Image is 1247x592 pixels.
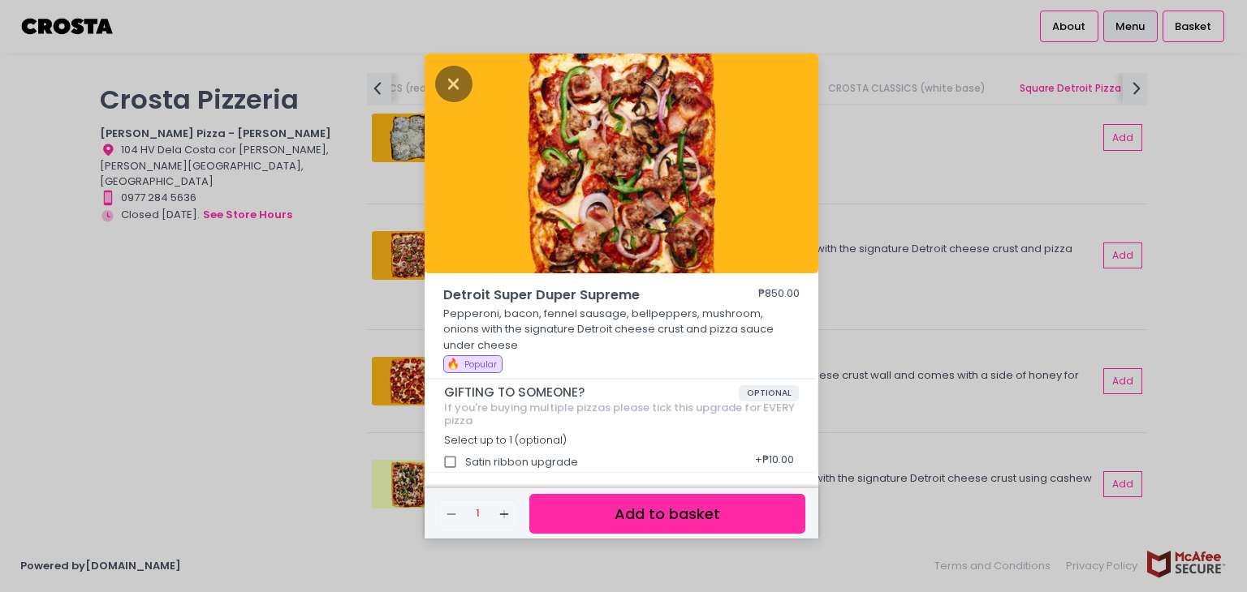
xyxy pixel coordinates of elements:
[444,385,739,400] span: GIFTING TO SOMEONE?
[444,401,800,427] div: If you're buying multiple pizzas please tick this upgrade for EVERY pizza
[444,433,567,447] span: Select up to 1 (optional)
[425,54,818,274] img: Detroit Super Duper Supreme
[447,356,460,371] span: 🔥
[435,75,472,91] button: Close
[758,285,800,305] div: ₱850.00
[443,306,800,354] p: Pepperoni, bacon, fennel sausage, bellpeppers, mushroom, onions with the signature Detroit cheese...
[464,358,497,371] span: Popular
[749,447,799,478] div: + ₱10.00
[529,494,805,534] button: Add to basket
[443,285,711,305] span: Detroit Super Duper Supreme
[739,385,800,401] span: OPTIONAL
